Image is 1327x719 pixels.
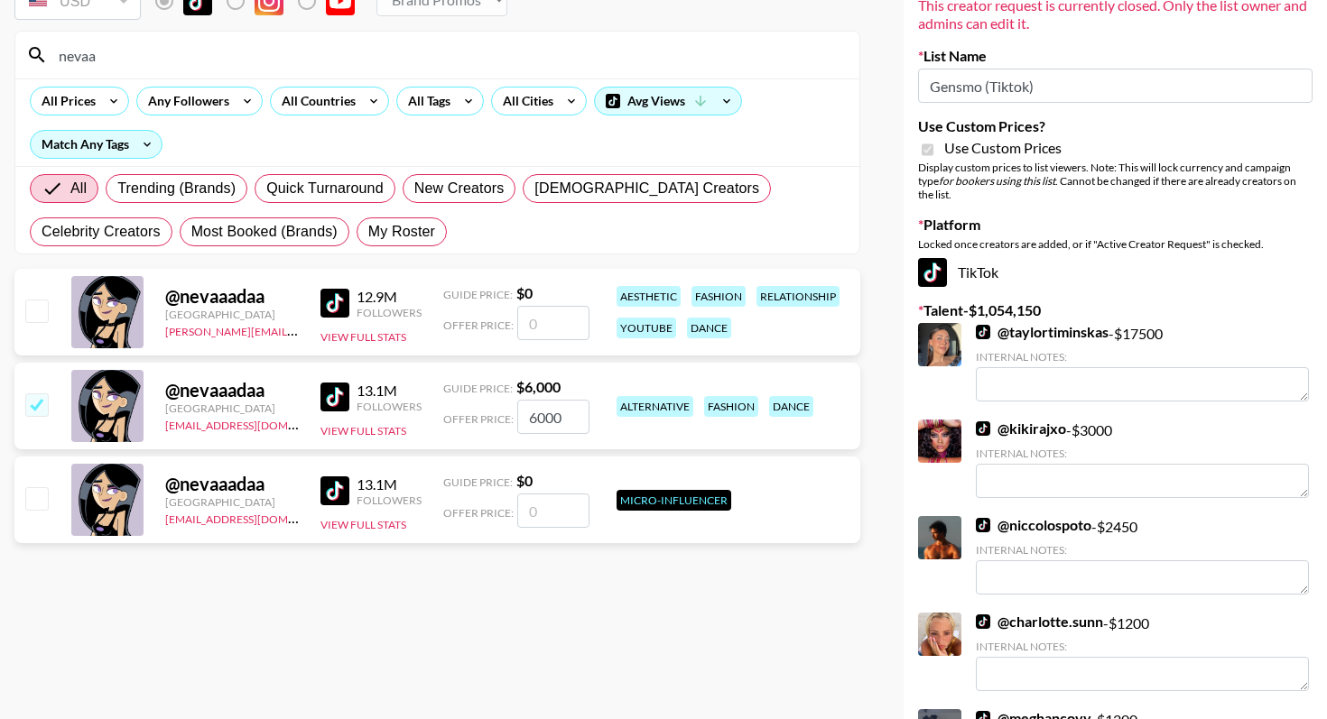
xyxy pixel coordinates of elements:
img: TikTok [320,476,349,505]
span: All [70,178,87,199]
button: View Full Stats [320,330,406,344]
div: alternative [617,396,693,417]
span: Use Custom Prices [944,139,1062,157]
div: Followers [357,400,422,413]
div: [GEOGRAPHIC_DATA] [165,401,299,415]
a: @kikirajxo [976,419,1066,438]
img: TikTok [976,614,990,629]
div: fashion [704,396,758,417]
div: Any Followers [137,88,233,115]
div: Followers [357,306,422,319]
a: [EMAIL_ADDRESS][DOMAIN_NAME] [165,509,347,526]
span: New Creators [414,178,505,199]
span: Offer Price: [443,318,514,332]
div: All Cities [492,88,557,115]
div: All Prices [31,88,99,115]
span: Most Booked (Brands) [191,221,338,243]
span: Quick Turnaround [266,178,384,199]
a: @niccolospoto [976,516,1091,534]
div: - $ 3000 [976,419,1309,498]
div: - $ 2450 [976,516,1309,595]
img: TikTok [976,325,990,339]
label: List Name [918,47,1313,65]
span: My Roster [368,221,435,243]
button: View Full Stats [320,424,406,438]
a: @taylortiminskas [976,323,1109,341]
strong: $ 6,000 [516,378,561,395]
span: Celebrity Creators [42,221,161,243]
div: TikTok [918,258,1313,287]
span: Offer Price: [443,506,514,520]
div: Locked once creators are added, or if "Active Creator Request" is checked. [918,237,1313,251]
div: @ nevaaadaa [165,473,299,495]
label: Use Custom Prices? [918,117,1313,135]
div: Followers [357,493,422,507]
div: Match Any Tags [31,131,162,158]
div: fashion [691,286,746,307]
input: 6,000 [517,400,589,434]
input: 0 [517,493,589,528]
div: All Tags [397,88,454,115]
div: [GEOGRAPHIC_DATA] [165,308,299,321]
a: [PERSON_NAME][EMAIL_ADDRESS][DOMAIN_NAME] [165,321,432,338]
span: Guide Price: [443,382,513,395]
div: All Countries [271,88,359,115]
div: dance [687,318,731,338]
strong: $ 0 [516,472,533,489]
span: Guide Price: [443,288,513,301]
span: Offer Price: [443,412,514,426]
div: @ nevaaadaa [165,379,299,401]
button: View Full Stats [320,518,406,531]
div: @ nevaaadaa [165,285,299,308]
div: [GEOGRAPHIC_DATA] [165,495,299,509]
div: 13.1M [357,382,422,400]
div: Internal Notes: [976,447,1309,460]
div: youtube [617,318,676,338]
div: Avg Views [595,88,741,115]
div: relationship [756,286,840,307]
div: aesthetic [617,286,681,307]
label: Talent - $ 1,054,150 [918,301,1313,319]
div: Micro-Influencer [617,490,731,511]
input: 0 [517,306,589,340]
div: 13.1M [357,475,422,493]
div: 12.9M [357,288,422,306]
img: TikTok [320,383,349,411]
a: @charlotte.sunn [976,613,1103,631]
div: - $ 17500 [976,323,1309,401]
em: for bookers using this list [939,174,1055,188]
img: TikTok [320,289,349,318]
div: Internal Notes: [976,350,1309,364]
label: Platform [918,216,1313,234]
span: Guide Price: [443,475,513,489]
span: [DEMOGRAPHIC_DATA] Creators [534,178,759,199]
div: Internal Notes: [976,543,1309,557]
img: TikTok [976,518,990,532]
a: [EMAIL_ADDRESS][DOMAIN_NAME] [165,415,347,432]
img: TikTok [918,258,947,287]
div: dance [769,396,813,417]
strong: $ 0 [516,284,533,301]
img: TikTok [976,421,990,436]
div: - $ 1200 [976,613,1309,691]
input: Search by User Name [48,41,849,69]
span: Trending (Brands) [117,178,236,199]
div: Internal Notes: [976,640,1309,653]
div: Display custom prices to list viewers. Note: This will lock currency and campaign type . Cannot b... [918,161,1313,201]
